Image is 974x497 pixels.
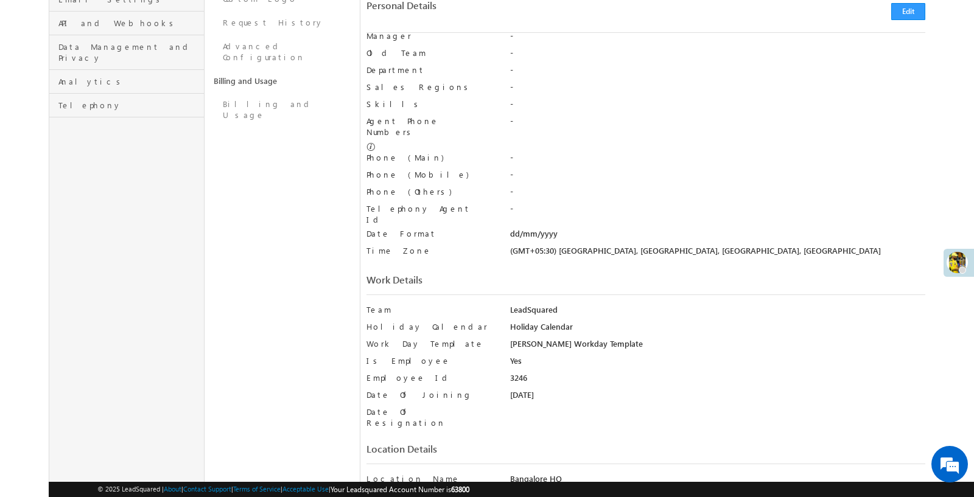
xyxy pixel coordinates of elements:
[366,169,469,180] label: Phone (Mobile)
[510,116,925,133] div: -
[366,372,496,383] label: Employee Id
[233,485,281,493] a: Terms of Service
[282,485,329,493] a: Acceptable Use
[510,355,925,372] div: Yes
[183,485,231,493] a: Contact Support
[510,338,925,355] div: [PERSON_NAME] Workday Template
[58,18,201,29] span: API and Webhooks
[366,47,496,58] label: Old Team
[510,473,925,490] div: Bangalore HQ
[366,64,496,75] label: Department
[331,485,469,494] span: Your Leadsquared Account Number is
[366,82,496,92] label: Sales Regions
[366,355,496,366] label: Is Employee
[366,406,496,428] label: Date Of Resignation
[63,64,205,80] div: Chat with us now
[451,485,469,494] span: 63800
[205,69,360,92] a: Billing and Usage
[166,375,221,391] em: Start Chat
[49,35,204,70] a: Data Management and Privacy
[366,389,496,400] label: Date Of Joining
[366,203,496,225] label: Telephony Agent Id
[891,3,925,20] button: Edit
[200,6,229,35] div: Minimize live chat window
[97,484,469,495] span: © 2025 LeadSquared | | | | |
[510,372,925,389] div: 3246
[49,12,204,35] a: API and Webhooks
[366,228,496,239] label: Date Format
[510,47,925,64] div: -
[205,35,360,69] a: Advanced Configuration
[366,304,496,315] label: Team
[58,76,201,87] span: Analytics
[366,30,496,41] label: Manager
[366,116,496,137] label: Agent Phone Numbers
[510,169,925,186] div: -
[366,338,496,349] label: Work Day Template
[205,92,360,127] a: Billing and Usage
[21,64,51,80] img: d_60004797649_company_0_60004797649
[510,64,925,82] div: -
[366,99,496,109] label: Skills
[510,152,925,169] div: -
[58,41,201,63] span: Data Management and Privacy
[366,443,639,461] div: Location Details
[510,228,925,245] div: dd/mm/yyyy
[366,321,496,332] label: Holiday Calendar
[510,245,925,262] div: (GMT+05:30) [GEOGRAPHIC_DATA], [GEOGRAPHIC_DATA], [GEOGRAPHIC_DATA], [GEOGRAPHIC_DATA]
[366,152,496,163] label: Phone (Main)
[366,274,639,291] div: Work Details
[510,389,925,406] div: [DATE]
[510,82,925,99] div: -
[510,99,925,116] div: -
[510,203,925,220] div: -
[366,245,496,256] label: Time Zone
[164,485,181,493] a: About
[16,113,222,365] textarea: Type your message and hit 'Enter'
[49,94,204,117] a: Telephony
[366,186,496,197] label: Phone (Others)
[510,186,925,203] div: -
[49,70,204,94] a: Analytics
[366,473,496,484] label: Location Name
[58,100,201,111] span: Telephony
[510,304,925,321] div: LeadSquared
[510,30,925,47] div: -
[205,11,360,35] a: Request History
[510,321,925,338] div: Holiday Calendar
